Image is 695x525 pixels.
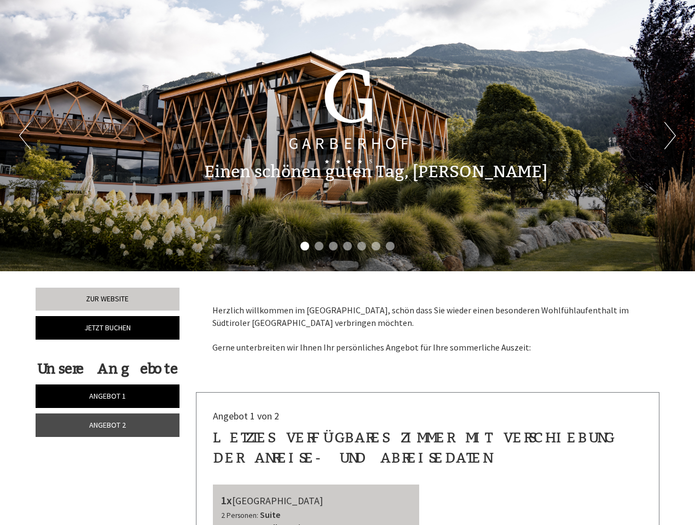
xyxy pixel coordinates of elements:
[19,122,31,149] button: Previous
[36,288,179,311] a: Zur Website
[213,428,643,468] div: Letztes verfügbares Zimmer mit Verschiebung der Anreise- und Abreisedaten
[212,304,644,354] p: Herzlich willkommen im [GEOGRAPHIC_DATA], schön dass Sie wieder einen besonderen Wohlfühlaufentha...
[36,359,179,379] div: Unsere Angebote
[89,420,126,430] span: Angebot 2
[204,163,547,181] h1: Einen schönen guten Tag, [PERSON_NAME]
[36,316,179,340] a: Jetzt buchen
[221,511,258,520] small: 2 Personen:
[221,493,412,509] div: [GEOGRAPHIC_DATA]
[221,493,232,507] b: 1x
[89,391,126,401] span: Angebot 1
[213,410,279,422] span: Angebot 1 von 2
[260,509,280,520] b: Suite
[664,122,676,149] button: Next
